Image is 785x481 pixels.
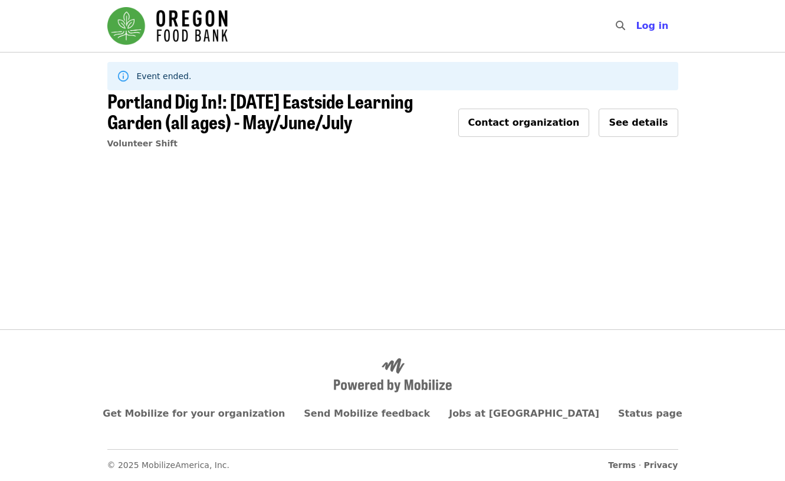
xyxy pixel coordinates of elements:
span: © 2025 MobilizeAmerica, Inc. [107,460,230,470]
a: Jobs at [GEOGRAPHIC_DATA] [449,408,599,419]
span: · [608,459,678,472]
i: search icon [616,20,625,31]
a: Privacy [644,460,678,470]
span: Event ended. [137,71,192,81]
span: See details [609,117,668,128]
span: Log in [636,20,668,31]
nav: Secondary footer navigation [107,449,678,472]
a: Volunteer Shift [107,139,178,148]
span: Portland Dig In!: [DATE] Eastside Learning Garden (all ages) - May/June/July [107,87,413,135]
img: Powered by Mobilize [334,358,452,392]
a: Send Mobilize feedback [304,408,430,419]
span: Contact organization [468,117,580,128]
img: Oregon Food Bank - Home [107,7,228,45]
button: Log in [626,14,678,38]
a: Terms [608,460,636,470]
a: Status page [618,408,682,419]
a: Get Mobilize for your organization [103,408,285,419]
nav: Primary footer navigation [107,407,678,421]
input: Search [632,12,642,40]
button: Contact organization [458,109,590,137]
button: See details [599,109,678,137]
